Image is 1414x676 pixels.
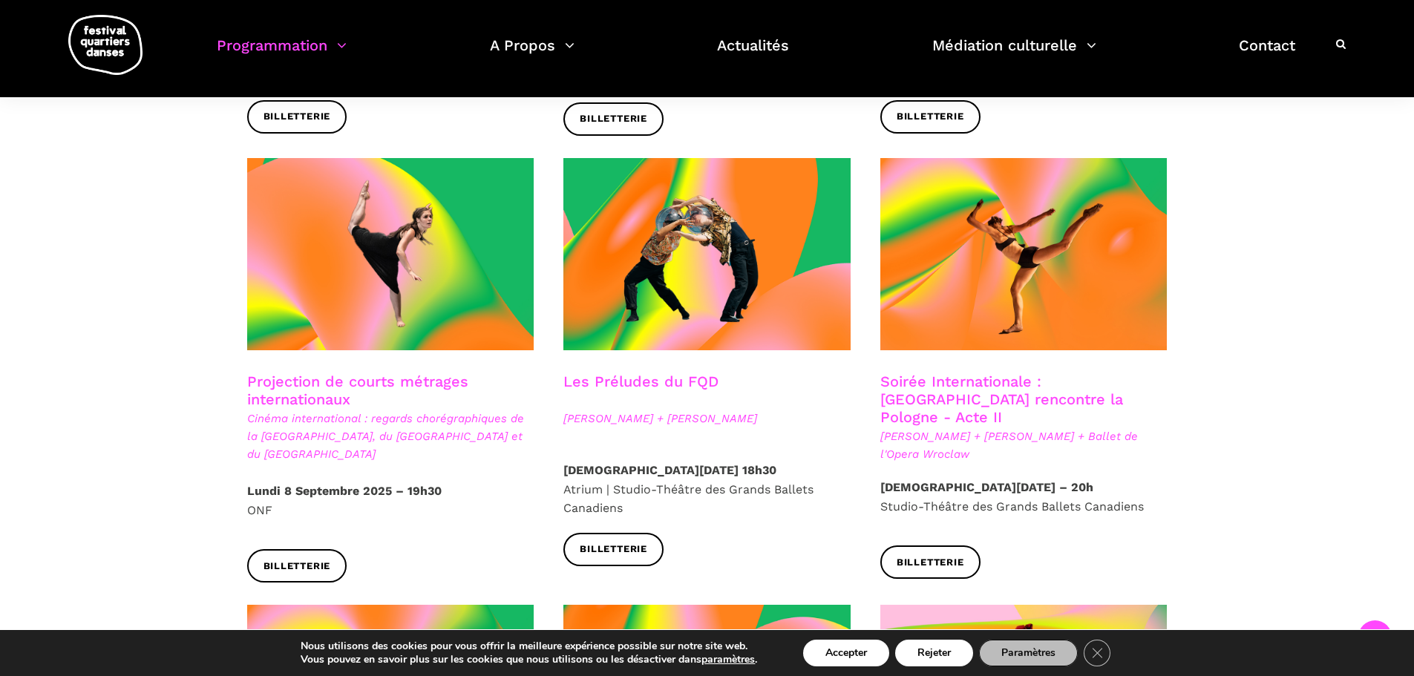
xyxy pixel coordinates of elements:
[580,542,647,557] span: Billetterie
[880,373,1123,426] a: Soirée Internationale : [GEOGRAPHIC_DATA] rencontre la Pologne - Acte II
[932,33,1096,76] a: Médiation culturelle
[897,555,964,571] span: Billetterie
[880,480,1093,494] strong: [DEMOGRAPHIC_DATA][DATE] – 20h
[563,373,719,390] a: Les Préludes du FQD
[717,33,789,76] a: Actualités
[247,482,534,519] p: ONF
[264,559,331,574] span: Billetterie
[247,100,347,134] a: Billetterie
[580,111,647,127] span: Billetterie
[1084,640,1110,666] button: Close GDPR Cookie Banner
[897,109,964,125] span: Billetterie
[803,640,889,666] button: Accepter
[895,640,973,666] button: Rejeter
[490,33,575,76] a: A Propos
[701,653,755,666] button: paramètres
[247,410,534,463] span: Cinéma international : regards chorégraphiques de la [GEOGRAPHIC_DATA], du [GEOGRAPHIC_DATA] et d...
[880,100,981,134] a: Billetterie
[880,427,1168,463] span: [PERSON_NAME] + [PERSON_NAME] + Ballet de l'Opera Wroclaw
[563,102,664,136] a: Billetterie
[247,373,534,410] h3: Projection de courts métrages internationaux
[247,484,442,498] strong: Lundi 8 Septembre 2025 – 19h30
[563,533,664,566] a: Billetterie
[563,461,851,518] p: Atrium | Studio-Théâtre des Grands Ballets Canadiens
[1239,33,1295,76] a: Contact
[880,545,981,579] a: Billetterie
[880,478,1168,516] p: Studio-Théâtre des Grands Ballets Canadiens
[563,410,851,427] span: [PERSON_NAME] + [PERSON_NAME]
[563,463,776,477] strong: [DEMOGRAPHIC_DATA][DATE] 18h30
[979,640,1078,666] button: Paramètres
[247,549,347,583] a: Billetterie
[264,109,331,125] span: Billetterie
[217,33,347,76] a: Programmation
[68,15,143,75] img: logo-fqd-med
[301,640,757,653] p: Nous utilisons des cookies pour vous offrir la meilleure expérience possible sur notre site web.
[301,653,757,666] p: Vous pouvez en savoir plus sur les cookies que nous utilisons ou les désactiver dans .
